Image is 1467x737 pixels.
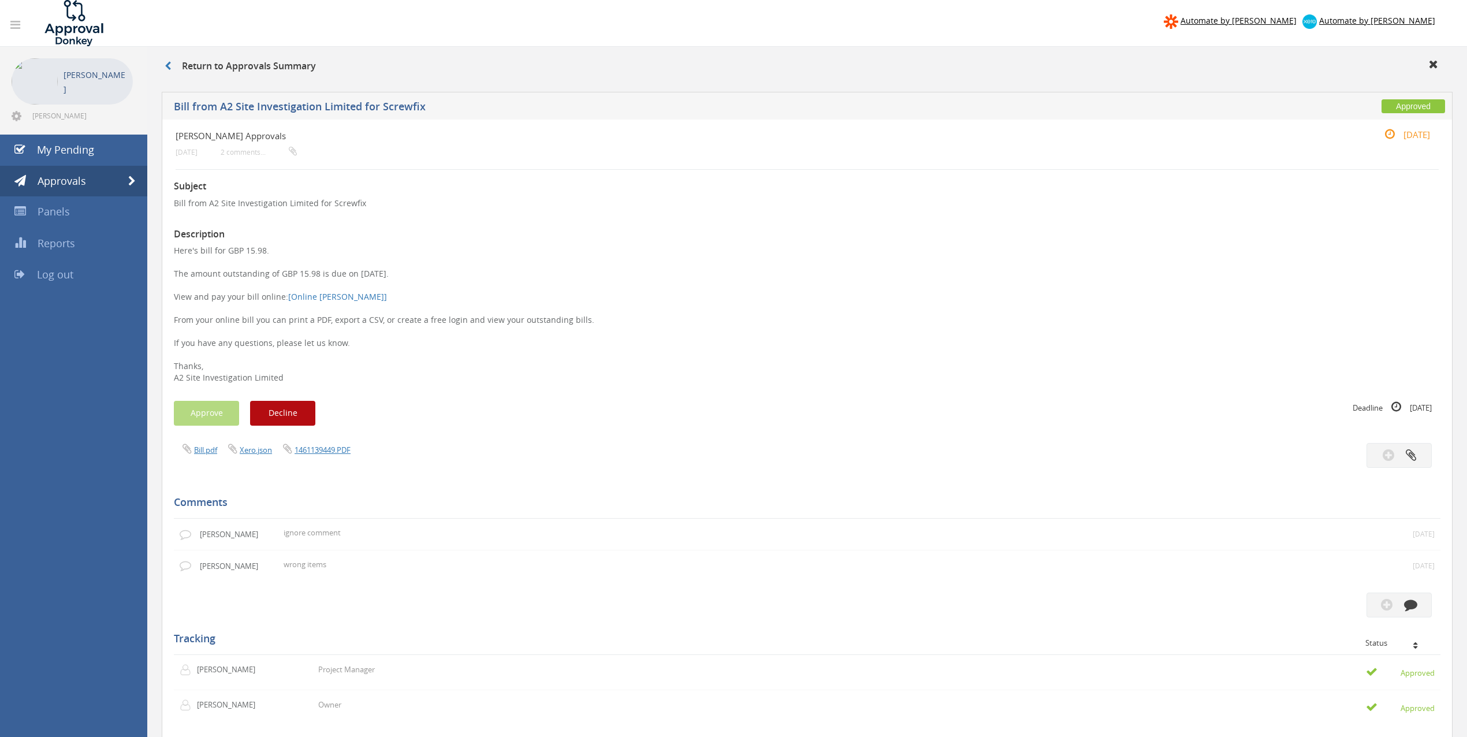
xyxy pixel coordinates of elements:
[284,559,803,570] p: wrong items
[221,148,297,157] small: 2 comments...
[1413,529,1435,539] small: [DATE]
[32,111,131,120] span: [PERSON_NAME][EMAIL_ADDRESS][PERSON_NAME][DOMAIN_NAME]
[1181,15,1297,26] span: Automate by [PERSON_NAME]
[38,174,86,188] span: Approvals
[318,664,375,675] p: Project Manager
[38,236,75,250] span: Reports
[165,61,316,72] h3: Return to Approvals Summary
[194,445,217,455] a: Bill.pdf
[284,527,803,538] p: ignore comment
[37,143,94,157] span: My Pending
[180,664,197,676] img: user-icon.png
[200,529,266,540] p: [PERSON_NAME]
[1319,15,1435,26] span: Automate by [PERSON_NAME]
[174,229,1440,240] h3: Description
[1382,99,1445,113] span: Approved
[174,401,239,426] button: Approve
[1302,14,1317,29] img: xero-logo.png
[1353,401,1432,414] small: Deadline [DATE]
[1413,561,1435,571] small: [DATE]
[1372,128,1430,141] small: [DATE]
[180,699,197,711] img: user-icon.png
[1366,666,1435,679] small: Approved
[37,267,73,281] span: Log out
[200,561,266,572] p: [PERSON_NAME]
[174,101,1063,116] h5: Bill from A2 Site Investigation Limited for Screwfix
[1365,639,1432,647] div: Status
[197,699,263,710] p: [PERSON_NAME]
[1366,701,1435,714] small: Approved
[64,68,127,96] p: [PERSON_NAME]
[240,445,272,455] a: Xero.json
[197,664,263,675] p: [PERSON_NAME]
[174,245,1440,384] p: Here's bill for GBP 15.98. The amount outstanding of GBP 15.98 is due on [DATE]. View and pay you...
[174,497,1432,508] h5: Comments
[176,148,198,157] small: [DATE]
[1164,14,1178,29] img: zapier-logomark.png
[250,401,315,426] button: Decline
[295,445,351,455] a: 1461139449.PDF
[174,181,1440,192] h3: Subject
[318,699,341,710] p: Owner
[38,204,70,218] span: Panels
[174,198,1440,209] p: Bill from A2 Site Investigation Limited for Screwfix
[174,633,1432,645] h5: Tracking
[176,131,1228,141] h4: [PERSON_NAME] Approvals
[288,291,387,302] a: [Online [PERSON_NAME]]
